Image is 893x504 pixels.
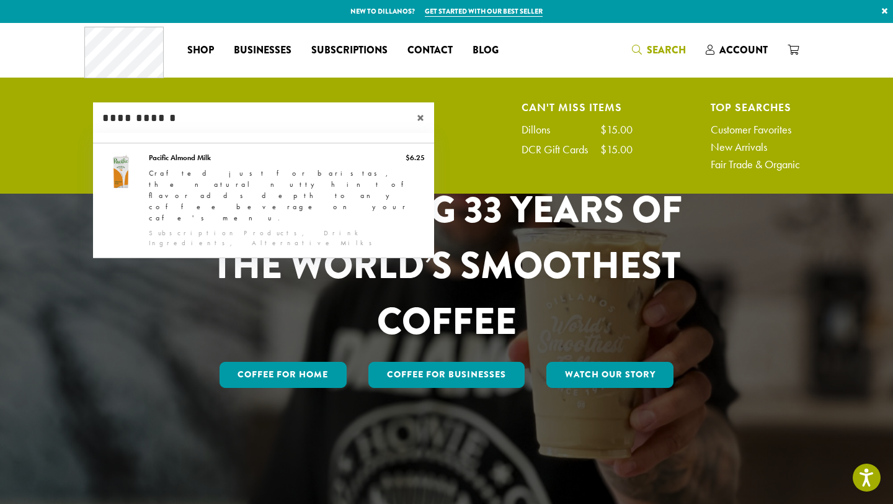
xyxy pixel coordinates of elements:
[522,144,600,155] div: DCR Gift Cards
[622,40,696,60] a: Search
[522,102,633,112] h4: Can't Miss Items
[368,362,525,388] a: Coffee For Businesses
[174,182,719,349] h1: CELEBRATING 33 YEARS OF THE WORLD’S SMOOTHEST COFFEE
[220,362,347,388] a: Coffee for Home
[417,110,434,125] span: ×
[647,43,686,57] span: Search
[177,40,224,60] a: Shop
[711,159,800,170] a: Fair Trade & Organic
[234,43,291,58] span: Businesses
[546,362,674,388] a: Watch Our Story
[311,43,388,58] span: Subscriptions
[522,124,562,135] div: Dillons
[425,6,543,17] a: Get started with our best seller
[187,43,214,58] span: Shop
[600,124,633,135] div: $15.00
[711,102,800,112] h4: Top Searches
[711,124,800,135] a: Customer Favorites
[719,43,768,57] span: Account
[600,144,633,155] div: $15.00
[407,43,453,58] span: Contact
[473,43,499,58] span: Blog
[711,142,800,153] a: New Arrivals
